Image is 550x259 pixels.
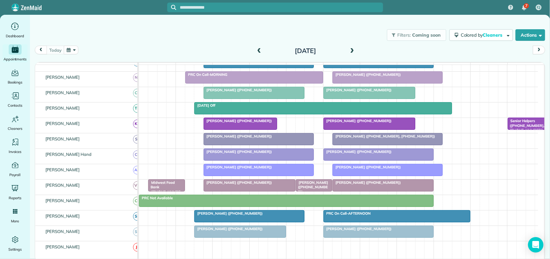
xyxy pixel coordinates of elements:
span: CH [133,150,142,159]
span: AM [133,166,142,174]
span: [PERSON_NAME] [44,136,81,141]
span: 2pm [397,64,409,69]
span: 3pm [434,64,445,69]
span: [PERSON_NAME] ([PHONE_NUMBER]) [323,88,392,92]
span: ND [133,73,142,82]
span: KD [133,120,142,128]
span: VM [133,181,142,190]
a: Invoices [3,137,27,155]
h2: [DATE] [265,47,346,54]
span: Contacts [8,102,22,109]
span: Appointments [4,56,27,62]
span: 8am [176,64,188,69]
span: Colored by [461,32,505,38]
span: CA [133,197,142,205]
a: Cleaners [3,114,27,132]
span: [PERSON_NAME] ([PHONE_NUMBER]) [332,180,401,185]
span: [PERSON_NAME] ([PHONE_NUMBER]) [203,119,272,123]
span: JP [133,243,142,252]
span: [PERSON_NAME] [44,121,81,126]
button: Focus search [167,5,176,10]
span: Reports [9,195,22,201]
span: [PERSON_NAME] ([PHONE_NUMBER]) [203,88,272,92]
svg: Focus search [171,5,176,10]
span: [PERSON_NAME] ([PHONE_NUMBER]) [203,149,272,154]
span: Filters: [398,32,411,38]
span: Cleaners [483,32,504,38]
span: Invoices [9,148,22,155]
span: Coming soon [412,32,441,38]
span: 4pm [471,64,482,69]
span: PRC On Call-MORNING [185,72,228,77]
button: prev [35,46,47,54]
span: [PERSON_NAME] [44,229,81,234]
a: Settings [3,235,27,253]
span: CJ [537,5,541,10]
span: [PERSON_NAME] [44,90,81,95]
span: [PERSON_NAME] ([PHONE_NUMBER]) [323,149,392,154]
span: [PERSON_NAME] [44,105,81,111]
div: Open Intercom Messenger [528,237,544,253]
span: [PERSON_NAME] [44,183,81,188]
span: SC [133,135,142,144]
a: Bookings [3,67,27,85]
span: 5pm [508,64,519,69]
a: Contacts [3,91,27,109]
span: PRC On Call-AFTERNOON [323,211,371,216]
a: Dashboard [3,21,27,39]
span: [PERSON_NAME] ([PHONE_NUMBER]) [323,119,392,123]
span: 7 [525,3,527,8]
button: Actions [516,29,545,41]
span: CM [133,89,142,97]
span: [PERSON_NAME] ([PHONE_NUMBER]) [332,72,401,77]
button: today [46,46,64,54]
span: 1pm [360,64,371,69]
span: Midwest Food Bank ([PHONE_NUMBER]) [148,180,180,199]
span: [PERSON_NAME] ([PHONE_NUMBER]) [194,211,263,216]
span: [PERSON_NAME] [44,75,81,80]
span: [PERSON_NAME] ([PHONE_NUMBER]) [323,227,392,231]
span: PRC Not Available [139,196,173,200]
a: Appointments [3,44,27,62]
span: [PERSON_NAME] ([PHONE_NUMBER]) [203,180,272,185]
span: Bookings [8,79,23,85]
span: [PERSON_NAME] [44,213,81,219]
span: [PERSON_NAME] ([PHONE_NUMBER]) [203,165,272,169]
span: SA [133,212,142,221]
button: next [533,46,545,54]
a: Reports [3,183,27,201]
span: 10am [250,64,264,69]
span: [PERSON_NAME] Hand [44,152,93,157]
span: [PERSON_NAME] [44,167,81,172]
span: Payroll [9,172,21,178]
span: TM [133,104,142,113]
a: Payroll [3,160,27,178]
span: [PERSON_NAME] ([PHONE_NUMBER]) [203,134,272,138]
span: 7am [139,64,151,69]
span: SM [133,228,142,236]
span: Dashboard [6,33,24,39]
span: [PERSON_NAME] [44,244,81,249]
span: 12pm [323,64,337,69]
span: [PERSON_NAME] ([PHONE_NUMBER]) [295,180,328,194]
span: [PERSON_NAME] ([PHONE_NUMBER]) [332,165,401,169]
span: Senior Helpers ([PHONE_NUMBER], [PHONE_NUMBER]) [507,119,545,132]
span: [PERSON_NAME] ([PHONE_NUMBER], [PHONE_NUMBER]) [332,134,435,138]
span: More [11,218,19,224]
button: Colored byCleaners [449,29,513,41]
span: Settings [8,246,22,253]
span: 11am [286,64,301,69]
span: [PERSON_NAME] ([PHONE_NUMBER]) [194,227,263,231]
span: 9am [213,64,225,69]
span: [PERSON_NAME] [44,198,81,203]
span: [DATE] Off [194,103,216,108]
span: Cleaners [8,125,22,132]
div: 7 unread notifications [517,1,531,15]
